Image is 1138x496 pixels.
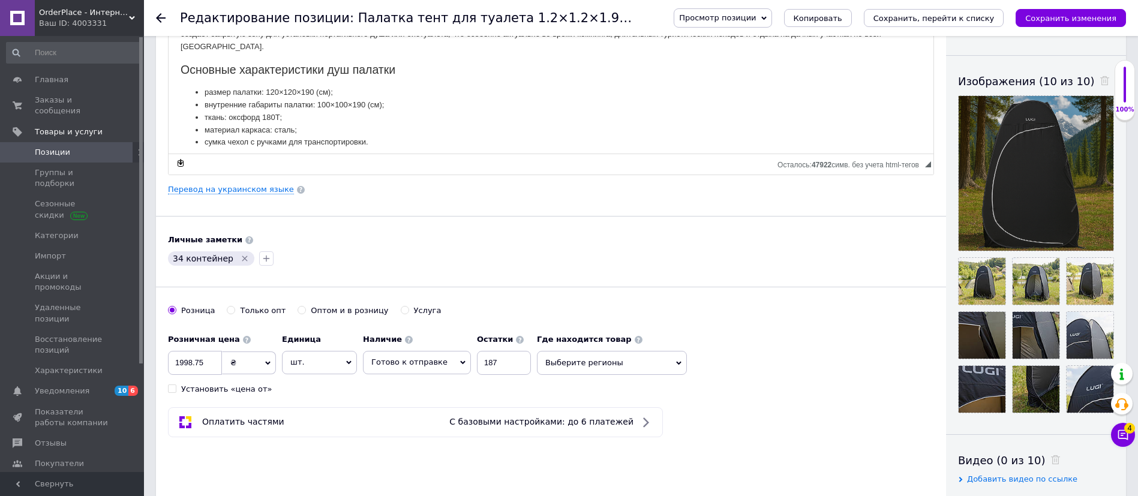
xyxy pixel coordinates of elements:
span: Видео (0 из 10) [958,454,1045,467]
span: 6 [128,386,138,396]
span: С базовыми настройками: до 6 платежей [449,417,633,426]
span: 10 [115,386,128,396]
b: Единица [282,335,321,344]
span: Группы и подборки [35,167,111,189]
iframe: Визуальный текстовый редактор, 7A28C3C1-EE0C-4978-8341-1A00902D68EF [169,4,933,154]
span: 34 контейнер [173,254,233,263]
span: Позиции [35,147,70,158]
div: Вернуться назад [156,13,166,23]
span: Перетащите для изменения размера [925,161,931,167]
div: Только опт [240,305,286,316]
li: внутренние габариты палатки: 100×100×190 (см); [36,95,729,108]
div: Изображения (10 из 10) [958,74,1114,89]
svg: Удалить метку [240,254,250,263]
span: Главная [35,74,68,85]
b: Личные заметки [168,235,242,244]
b: Остатки [477,335,514,344]
span: OrderPlace - Интернет-магазин товаров для дома [39,7,129,18]
div: Ваш ID: 4003331 [39,18,144,29]
span: Готово к отправке [371,357,448,366]
li: размер палатки: 120×120×190 (см); [36,83,729,95]
span: Оплатить частями [202,417,284,426]
span: Товары и услуги [35,127,103,137]
li: сумка чехол с ручками для транспортировки. [36,133,729,145]
i: Сохранить, перейти к списку [873,14,995,23]
span: Уведомления [35,386,89,396]
body: Визуальный текстовый редактор, 7A28C3C1-EE0C-4978-8341-1A00902D68EF [12,12,753,486]
input: 0 [168,351,222,375]
span: шт. [282,351,357,374]
div: 100% [1115,106,1134,114]
b: Наличие [363,335,402,344]
h2: Основные характеристики душ палатки [12,59,753,73]
span: Акции и промокоды [35,271,111,293]
span: Копировать [794,14,842,23]
div: Оптом и в розницу [311,305,388,316]
span: Характеристики [35,365,103,376]
span: Показатели работы компании [35,407,111,428]
li: материал каркаса: сталь; [36,121,729,133]
button: Чат с покупателем4 [1111,423,1135,447]
i: Сохранить изменения [1025,14,1116,23]
span: Восстановление позиций [35,334,111,356]
a: Сделать резервную копию сейчас [174,157,187,170]
span: Сезонные скидки [35,199,111,220]
div: Розница [181,305,215,316]
div: Услуга [414,305,442,316]
div: Установить «цена от» [181,384,272,395]
span: 47922 [812,161,831,169]
div: Подсчет символов [777,158,925,169]
input: Поиск [6,42,142,64]
span: 4 [1124,423,1135,434]
span: Добавить видео по ссылке [967,474,1077,483]
button: Копировать [784,9,852,27]
a: Перевод на украинском языке [168,185,294,194]
b: Где находится товар [537,335,632,344]
p: Кемпинговая палатка для туалети или душа - практичное решение для туристических походов, пляжа, о... [12,12,753,49]
span: ₴ [230,358,236,367]
b: Розничная цена [168,335,240,344]
span: Заказы и сообщения [35,95,111,116]
div: 100% Качество заполнения [1115,60,1135,121]
span: Импорт [35,251,66,261]
span: Просмотр позиции [679,13,756,22]
span: Отзывы [35,438,67,449]
span: Выберите регионы [537,351,687,375]
button: Сохранить изменения [1016,9,1126,27]
span: Покупатели [35,458,84,469]
button: Сохранить, перейти к списку [864,9,1004,27]
span: Категории [35,230,79,241]
li: ткань: оксфорд 180Т; [36,108,729,121]
input: - [477,351,531,375]
span: Удаленные позиции [35,302,111,324]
